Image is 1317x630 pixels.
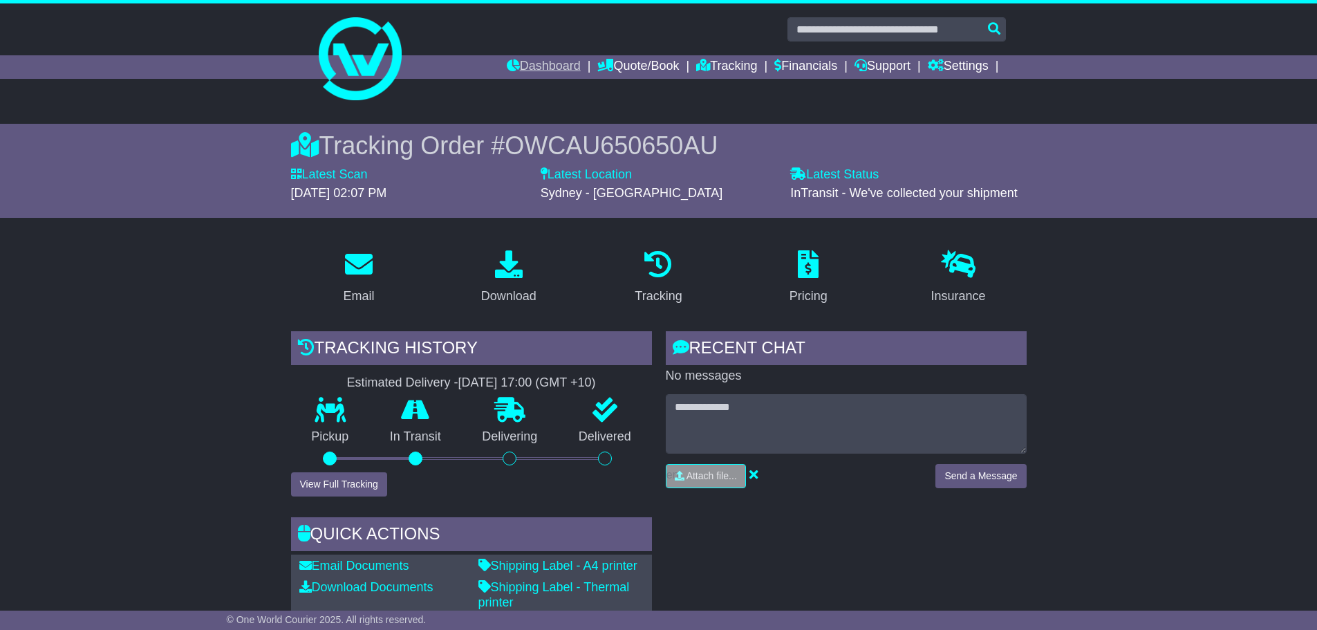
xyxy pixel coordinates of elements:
span: Sydney - [GEOGRAPHIC_DATA] [541,186,722,200]
a: Tracking [696,55,757,79]
a: Download Documents [299,580,433,594]
p: Delivering [462,429,559,445]
label: Latest Scan [291,167,368,183]
button: Send a Message [935,464,1026,488]
div: Tracking Order # [291,131,1027,160]
span: OWCAU650650AU [505,131,718,160]
div: Download [481,287,536,306]
label: Latest Location [541,167,632,183]
a: Shipping Label - Thermal printer [478,580,630,609]
span: [DATE] 02:07 PM [291,186,387,200]
div: Pricing [790,287,828,306]
div: Tracking history [291,331,652,369]
p: No messages [666,369,1027,384]
a: Tracking [626,245,691,311]
div: Tracking [635,287,682,306]
a: Download [472,245,545,311]
p: In Transit [369,429,462,445]
span: © One World Courier 2025. All rights reserved. [227,614,427,625]
a: Support [854,55,910,79]
label: Latest Status [790,167,879,183]
div: Estimated Delivery - [291,376,652,391]
a: Email Documents [299,559,409,573]
a: Insurance [922,245,995,311]
div: Insurance [931,287,986,306]
a: Quote/Book [597,55,679,79]
div: Email [343,287,374,306]
a: Settings [928,55,989,79]
div: Quick Actions [291,517,652,555]
a: Email [334,245,383,311]
a: Dashboard [507,55,581,79]
a: Financials [774,55,837,79]
div: [DATE] 17:00 (GMT +10) [458,376,596,391]
p: Pickup [291,429,370,445]
a: Pricing [781,245,837,311]
div: RECENT CHAT [666,331,1027,369]
a: Shipping Label - A4 printer [478,559,637,573]
span: InTransit - We've collected your shipment [790,186,1018,200]
button: View Full Tracking [291,472,387,497]
p: Delivered [558,429,652,445]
